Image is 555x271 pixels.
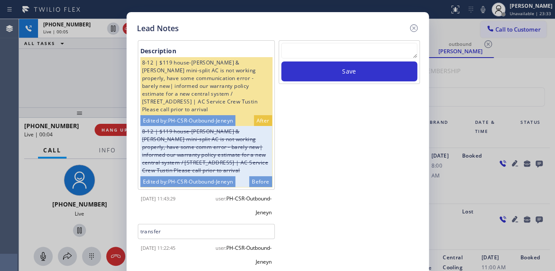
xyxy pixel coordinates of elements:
[140,126,272,176] div: 8-12 | $119 house-[PERSON_NAME] & [PERSON_NAME] mini-split AC is not working properly, have some ...
[216,195,226,202] span: user:
[216,245,226,251] span: user:
[137,23,179,34] h5: Lead Notes
[140,57,272,115] div: 8-12 | $119 house-[PERSON_NAME] & [PERSON_NAME] mini-split AC is not working properly, have some ...
[226,244,272,265] span: PH-CSR-Outbound-Jeneyn
[141,245,175,251] span: [DATE] 11:22:45
[254,115,272,126] div: After
[226,195,272,216] span: PH-CSR-Outbound-Jeneyn
[140,115,236,126] div: Edited by: PH-CSR-Outbound-Jeneyn
[249,176,272,187] div: Before
[140,176,236,187] div: Edited by: PH-CSR-Outbound-Jeneyn
[281,61,417,81] button: Save
[138,224,275,239] div: transfer
[140,45,272,57] div: Description
[141,195,175,202] span: [DATE] 11:43:29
